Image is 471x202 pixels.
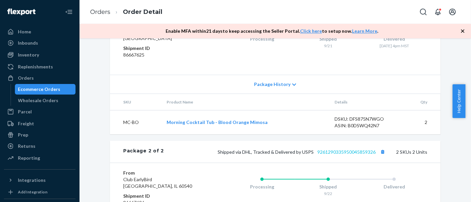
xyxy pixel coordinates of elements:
div: Orders [18,75,34,81]
a: Inventory [4,50,76,60]
button: Integrations [4,175,76,185]
button: Close Navigation [62,5,76,19]
div: Reporting [18,155,40,161]
div: Freight [18,120,34,127]
a: Order Detail [123,8,162,16]
th: Qty [402,94,441,110]
a: Click here [300,28,322,34]
a: Reporting [4,153,76,163]
div: Processing [229,183,295,190]
a: Freight [4,118,76,129]
th: Details [330,94,402,110]
button: Open account menu [446,5,459,19]
a: Returns [4,141,76,151]
div: Processing [229,36,295,42]
dd: 86667625 [123,52,202,58]
a: Parcel [4,106,76,117]
div: Ecommerce Orders [18,86,61,93]
div: Integrations [18,177,46,183]
div: Add Integration [18,189,47,195]
div: Package 2 of 2 [123,147,164,156]
dt: Shipment ID [123,45,202,52]
a: Orders [4,73,76,83]
a: Inbounds [4,38,76,48]
th: SKU [110,94,161,110]
div: Inbounds [18,40,38,46]
span: Shipped via DHL, Tracked & Delivered by USPS [218,149,387,155]
a: Ecommerce Orders [15,84,76,95]
a: Morning Cocktail Tub - Blood Orange Mimosa [167,119,268,125]
a: Add Integration [4,188,76,196]
button: Open Search Box [417,5,430,19]
a: 9261290335950045859326 [317,149,376,155]
div: DSKU: DFS875N7WGO [335,116,397,122]
div: Wholesale Orders [18,97,59,104]
td: MC-BO [110,110,161,135]
div: 2 SKUs 2 Units [164,147,427,156]
div: 9/22 [295,191,361,196]
img: Flexport logo [7,9,35,15]
a: Replenishments [4,61,76,72]
a: Orders [90,8,110,16]
div: 9/21 [295,43,361,49]
span: Club EarlyBird [GEOGRAPHIC_DATA], IL 60540 [123,177,192,189]
a: Prep [4,130,76,140]
div: Delivered [361,183,427,190]
div: [DATE] 4pm MST [361,43,427,49]
div: Shipped [295,183,361,190]
a: Learn More [352,28,377,34]
div: Prep [18,132,28,138]
div: Replenishments [18,63,53,70]
p: Enable MFA within 21 days to keep accessing the Seller Portal. to setup now. . [166,28,378,34]
dt: Shipment ID [123,193,202,199]
td: 2 [402,110,441,135]
div: Shipped [295,36,361,42]
button: Copy tracking number [378,147,387,156]
span: Package History [254,81,290,88]
div: Parcel [18,108,32,115]
th: Product Name [161,94,329,110]
button: Help Center [452,84,465,118]
div: Delivered [361,36,427,42]
div: Inventory [18,52,39,58]
button: Open notifications [431,5,445,19]
div: Returns [18,143,35,149]
dt: From [123,170,202,176]
ol: breadcrumbs [85,2,168,22]
div: ASIN: B0DSWQ42N7 [335,122,397,129]
div: Home [18,28,31,35]
a: Wholesale Orders [15,95,76,106]
a: Home [4,26,76,37]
